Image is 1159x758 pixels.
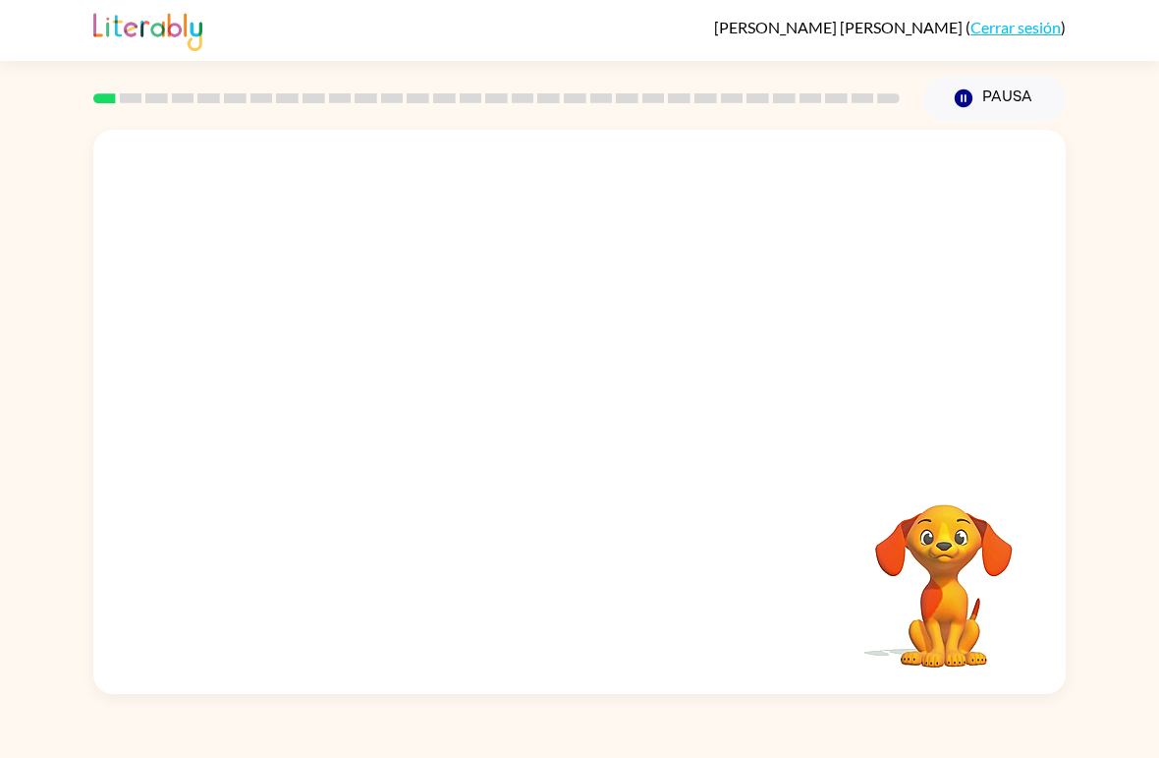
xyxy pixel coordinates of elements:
[714,18,966,36] span: [PERSON_NAME] [PERSON_NAME]
[970,18,1061,36] a: Cerrar sesión
[846,474,1042,671] video: Tu navegador debe admitir la reproducción de archivos .mp4 para usar Literably. Intenta usar otro...
[714,18,1066,36] div: ( )
[93,8,202,51] img: Literably
[923,76,1066,121] button: Pausa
